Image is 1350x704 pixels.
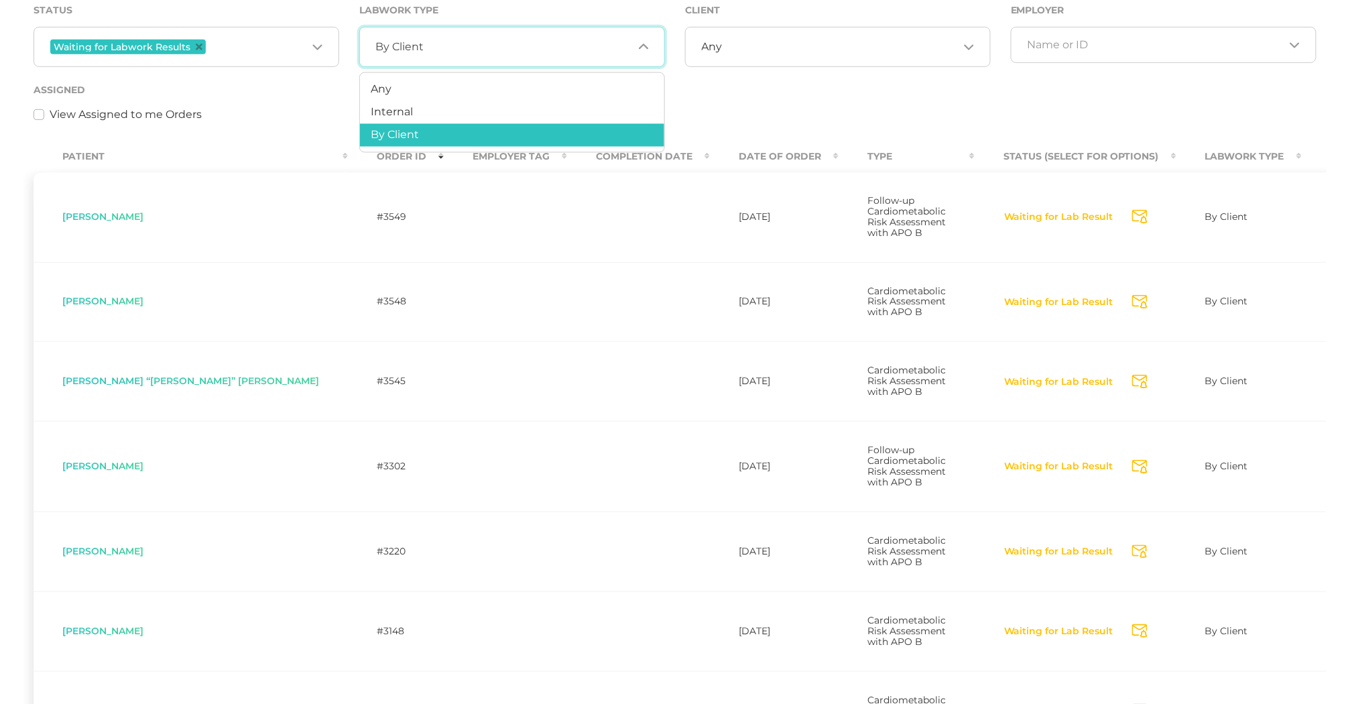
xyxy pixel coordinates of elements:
[867,534,946,568] span: Cardiometabolic Risk Assessment with APO B
[359,5,438,16] label: Labwork Type
[867,285,946,318] span: Cardiometabolic Risk Assessment with APO B
[1205,211,1248,223] span: By Client
[62,211,143,223] span: [PERSON_NAME]
[1132,460,1148,474] svg: Send Notification
[34,84,85,96] label: Assigned
[867,614,946,648] span: Cardiometabolic Risk Assessment with APO B
[1205,460,1248,472] span: By Client
[50,107,202,123] label: View Assigned to me Orders
[62,460,143,472] span: [PERSON_NAME]
[723,40,959,54] input: Search for option
[348,512,444,591] td: #3220
[1205,545,1248,557] span: By Client
[710,341,839,421] td: [DATE]
[444,141,567,172] th: Employer Tag : activate to sort column ascending
[424,40,633,54] input: Search for option
[1205,625,1248,637] span: By Client
[348,341,444,421] td: #3545
[371,105,413,118] span: Internal
[196,44,202,50] button: Deselect Waiting for Labwork Results
[710,172,839,262] td: [DATE]
[685,27,991,67] div: Search for option
[1132,624,1148,638] svg: Send Notification
[702,40,723,54] span: Any
[867,364,946,398] span: Cardiometabolic Risk Assessment with APO B
[1132,375,1148,389] svg: Send Notification
[839,141,975,172] th: Type : activate to sort column ascending
[975,141,1176,172] th: Status (Select for Options) : activate to sort column ascending
[710,591,839,671] td: [DATE]
[1003,296,1114,309] button: Waiting for Lab Result
[54,42,190,52] span: Waiting for Labwork Results
[1205,295,1248,307] span: By Client
[1003,460,1114,473] button: Waiting for Lab Result
[348,421,444,512] td: #3302
[348,591,444,671] td: #3148
[1132,210,1148,224] svg: Send Notification
[371,82,391,95] span: Any
[348,262,444,342] td: #3548
[567,141,710,172] th: Completion Date : activate to sort column ascending
[62,295,143,307] span: [PERSON_NAME]
[710,141,839,172] th: Date Of Order : activate to sort column ascending
[710,421,839,512] td: [DATE]
[1011,27,1316,63] div: Search for option
[348,141,444,172] th: Order ID : activate to sort column ascending
[1205,375,1248,387] span: By Client
[1132,545,1148,559] svg: Send Notification
[62,625,143,637] span: [PERSON_NAME]
[376,40,424,54] span: By Client
[867,194,946,239] span: Follow-up Cardiometabolic Risk Assessment with APO B
[1011,5,1064,16] label: Employer
[1003,211,1114,224] button: Waiting for Lab Result
[34,5,72,16] label: Status
[34,141,348,172] th: Patient : activate to sort column ascending
[1003,545,1114,559] button: Waiting for Lab Result
[1176,141,1302,172] th: Labwork Type : activate to sort column ascending
[1028,38,1284,52] input: Search for option
[208,38,307,56] input: Search for option
[867,444,946,488] span: Follow-up Cardiometabolic Risk Assessment with APO B
[359,27,665,67] div: Search for option
[685,5,720,16] label: Client
[1003,625,1114,638] button: Waiting for Lab Result
[710,262,839,342] td: [DATE]
[371,128,419,141] span: By Client
[62,545,143,557] span: [PERSON_NAME]
[1003,375,1114,389] button: Waiting for Lab Result
[62,375,319,387] span: [PERSON_NAME] “[PERSON_NAME]” [PERSON_NAME]
[34,27,339,67] div: Search for option
[1132,295,1148,309] svg: Send Notification
[710,512,839,591] td: [DATE]
[348,172,444,262] td: #3549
